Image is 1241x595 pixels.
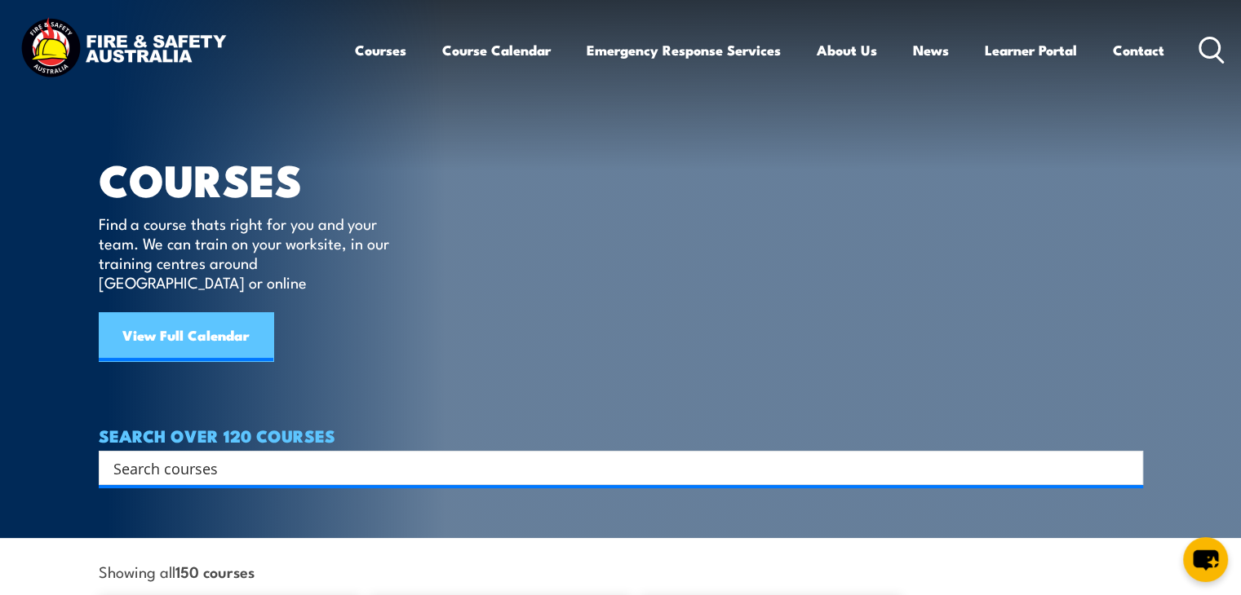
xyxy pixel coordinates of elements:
a: Contact [1113,29,1164,72]
a: Learner Portal [985,29,1077,72]
button: chat-button [1183,537,1228,582]
strong: 150 courses [175,560,255,582]
a: News [913,29,949,72]
input: Search input [113,456,1107,480]
h1: COURSES [99,160,413,198]
a: About Us [817,29,877,72]
a: View Full Calendar [99,312,273,361]
span: Showing all [99,562,255,580]
a: Emergency Response Services [587,29,781,72]
a: Courses [355,29,406,72]
button: Search magnifier button [1115,456,1137,479]
p: Find a course thats right for you and your team. We can train on your worksite, in our training c... [99,214,397,292]
h4: SEARCH OVER 120 COURSES [99,426,1143,444]
form: Search form [117,456,1110,479]
a: Course Calendar [442,29,551,72]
